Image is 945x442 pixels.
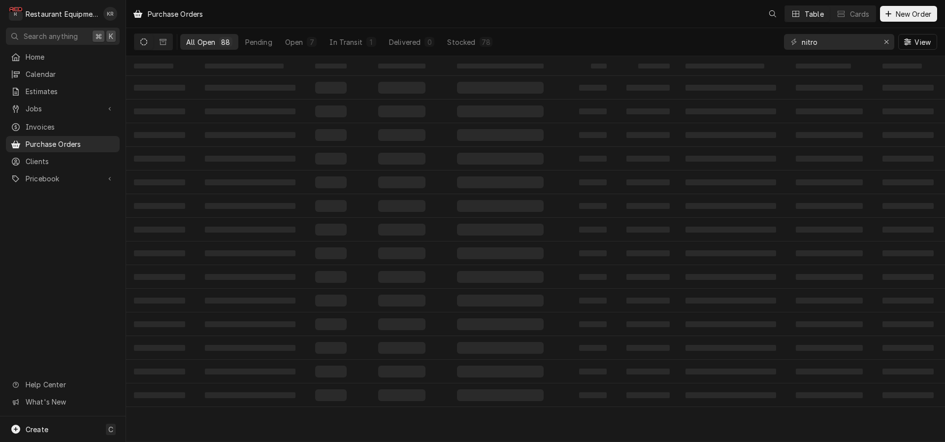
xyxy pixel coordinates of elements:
span: ‌ [882,85,934,91]
span: ‌ [315,318,347,330]
span: ‌ [579,227,607,233]
div: Stocked [447,37,475,47]
span: ‌ [457,366,544,377]
span: New Order [894,9,933,19]
span: ‌ [626,156,670,162]
span: ‌ [315,247,347,259]
div: 78 [482,37,490,47]
span: ‌ [882,156,934,162]
span: ‌ [205,298,295,304]
span: ‌ [134,345,185,351]
a: Go to Pricebook [6,170,120,187]
span: ‌ [378,224,425,236]
span: ‌ [315,295,347,306]
span: ‌ [134,203,185,209]
span: ‌ [378,318,425,330]
span: ‌ [796,179,863,185]
span: ‌ [205,108,295,114]
span: K [109,31,113,41]
div: Kelli Robinette's Avatar [103,7,117,21]
span: ‌ [378,200,425,212]
span: ‌ [378,176,425,188]
span: ‌ [626,298,670,304]
span: ⌘ [95,31,102,41]
span: ‌ [457,342,544,354]
span: ‌ [685,179,776,185]
span: ‌ [685,203,776,209]
span: ‌ [378,105,425,117]
span: Clients [26,156,115,167]
table: All Open Purchase Orders List Loading [126,56,945,442]
span: ‌ [315,366,347,377]
span: ‌ [378,389,425,401]
span: Pricebook [26,173,100,184]
span: ‌ [315,389,347,401]
span: ‌ [457,200,544,212]
a: Home [6,49,120,65]
div: Cards [850,9,870,19]
span: ‌ [882,321,934,327]
span: Home [26,52,115,62]
span: ‌ [626,250,670,256]
span: ‌ [796,345,863,351]
span: ‌ [205,392,295,398]
span: ‌ [134,108,185,114]
span: ‌ [378,366,425,377]
div: 1 [368,37,374,47]
span: ‌ [315,105,347,117]
span: ‌ [315,176,347,188]
span: ‌ [378,82,425,94]
div: Restaurant Equipment Diagnostics [26,9,98,19]
span: ‌ [315,153,347,165]
span: ‌ [134,156,185,162]
input: Keyword search [802,34,876,50]
a: Estimates [6,83,120,100]
span: ‌ [457,129,544,141]
span: ‌ [205,64,284,68]
span: ‌ [796,250,863,256]
span: ‌ [205,345,295,351]
span: ‌ [579,179,607,185]
span: ‌ [134,227,185,233]
span: ‌ [205,321,295,327]
span: ‌ [796,132,863,138]
span: ‌ [685,392,776,398]
span: ‌ [579,250,607,256]
span: ‌ [315,200,347,212]
button: Open search [765,6,781,22]
span: ‌ [205,203,295,209]
button: View [898,34,937,50]
span: ‌ [378,129,425,141]
span: ‌ [457,247,544,259]
span: ‌ [882,250,934,256]
span: ‌ [134,85,185,91]
span: ‌ [579,85,607,91]
span: ‌ [378,271,425,283]
span: Purchase Orders [26,139,115,149]
span: ‌ [457,153,544,165]
span: ‌ [134,274,185,280]
span: ‌ [579,345,607,351]
span: ‌ [378,153,425,165]
div: Open [285,37,303,47]
span: ‌ [315,129,347,141]
span: Invoices [26,122,115,132]
span: Jobs [26,103,100,114]
span: ‌ [457,82,544,94]
span: ‌ [457,271,544,283]
span: ‌ [638,64,670,68]
div: KR [103,7,117,21]
span: ‌ [134,132,185,138]
span: ‌ [882,179,934,185]
span: ‌ [134,369,185,374]
span: ‌ [205,250,295,256]
a: Invoices [6,119,120,135]
span: ‌ [378,247,425,259]
span: ‌ [882,392,934,398]
span: ‌ [134,321,185,327]
span: ‌ [134,298,185,304]
div: 0 [426,37,432,47]
span: ‌ [626,108,670,114]
span: ‌ [457,389,544,401]
span: ‌ [685,274,776,280]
